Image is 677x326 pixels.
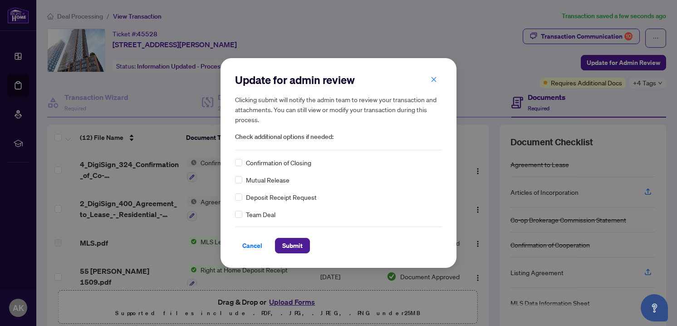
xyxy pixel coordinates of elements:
h2: Update for admin review [235,73,442,87]
span: close [431,76,437,83]
span: Check additional options if needed: [235,132,442,142]
span: Submit [282,238,303,253]
span: Cancel [242,238,262,253]
span: Mutual Release [246,175,289,185]
button: Submit [275,238,310,253]
span: Confirmation of Closing [246,158,311,168]
span: Deposit Receipt Request [246,192,317,202]
h5: Clicking submit will notify the admin team to review your transaction and attachments. You can st... [235,94,442,124]
span: Team Deal [246,209,275,219]
button: Open asap [641,294,668,321]
button: Cancel [235,238,270,253]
